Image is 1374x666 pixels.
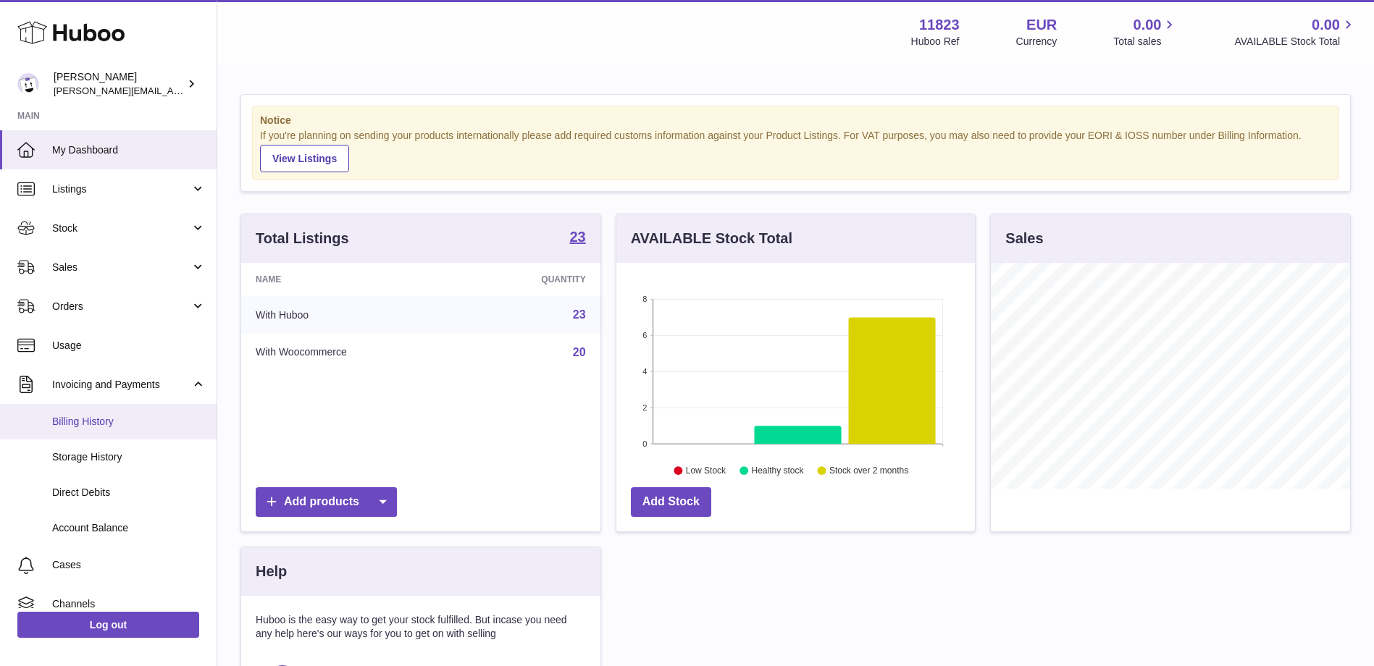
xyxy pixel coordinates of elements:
[52,450,206,464] span: Storage History
[52,486,206,499] span: Direct Debits
[260,145,349,172] a: View Listings
[241,296,464,334] td: With Huboo
[569,229,585,244] strong: 23
[256,562,287,581] h3: Help
[260,129,1331,172] div: If you're planning on sending your products internationally please add required customs informati...
[256,229,349,248] h3: Total Listings
[52,521,206,535] span: Account Balance
[52,143,206,157] span: My Dashboard
[256,487,397,517] a: Add products
[569,229,585,247] a: 23
[52,182,190,196] span: Listings
[52,222,190,235] span: Stock
[54,85,290,96] span: [PERSON_NAME][EMAIL_ADDRESS][DOMAIN_NAME]
[241,263,464,296] th: Name
[573,346,586,358] a: 20
[17,612,199,638] a: Log out
[52,261,190,274] span: Sales
[751,465,804,476] text: Healthy stock
[919,15,960,35] strong: 11823
[642,439,647,448] text: 0
[52,558,206,572] span: Cases
[1134,15,1162,35] span: 0.00
[1234,15,1357,49] a: 0.00 AVAILABLE Stock Total
[642,403,647,412] text: 2
[573,308,586,321] a: 23
[17,73,39,95] img: gianni.rofi@frieslandcampina.com
[642,367,647,376] text: 4
[54,70,184,98] div: [PERSON_NAME]
[1113,35,1178,49] span: Total sales
[256,613,586,641] p: Huboo is the easy way to get your stock fulfilled. But incase you need any help here's our ways f...
[52,378,190,392] span: Invoicing and Payments
[829,465,908,476] text: Stock over 2 months
[241,334,464,371] td: With Woocommerce
[1026,15,1057,35] strong: EUR
[52,597,206,611] span: Channels
[631,487,711,517] a: Add Stock
[52,300,190,313] span: Orders
[642,295,647,303] text: 8
[52,415,206,429] span: Billing History
[52,339,206,353] span: Usage
[686,465,726,476] text: Low Stock
[1234,35,1357,49] span: AVAILABLE Stock Total
[1312,15,1340,35] span: 0.00
[911,35,960,49] div: Huboo Ref
[642,331,647,340] text: 6
[260,114,1331,127] strong: Notice
[464,263,600,296] th: Quantity
[1113,15,1178,49] a: 0.00 Total sales
[1005,229,1043,248] h3: Sales
[631,229,792,248] h3: AVAILABLE Stock Total
[1016,35,1057,49] div: Currency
